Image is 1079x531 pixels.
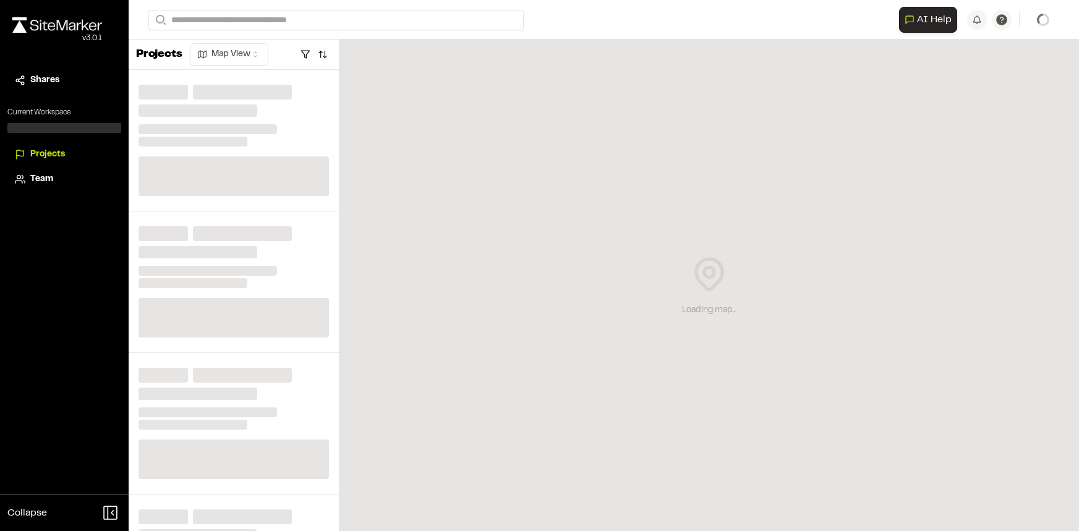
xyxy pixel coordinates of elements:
[30,172,53,186] span: Team
[30,148,65,161] span: Projects
[682,304,736,317] div: Loading map...
[15,148,114,161] a: Projects
[7,506,47,520] span: Collapse
[12,17,102,33] img: rebrand.png
[30,74,59,87] span: Shares
[136,46,182,63] p: Projects
[15,74,114,87] a: Shares
[917,12,952,27] span: AI Help
[899,7,957,33] button: Open AI Assistant
[7,107,121,118] p: Current Workspace
[148,10,171,30] button: Search
[15,172,114,186] a: Team
[899,7,962,33] div: Open AI Assistant
[12,33,102,44] div: Oh geez...please don't...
